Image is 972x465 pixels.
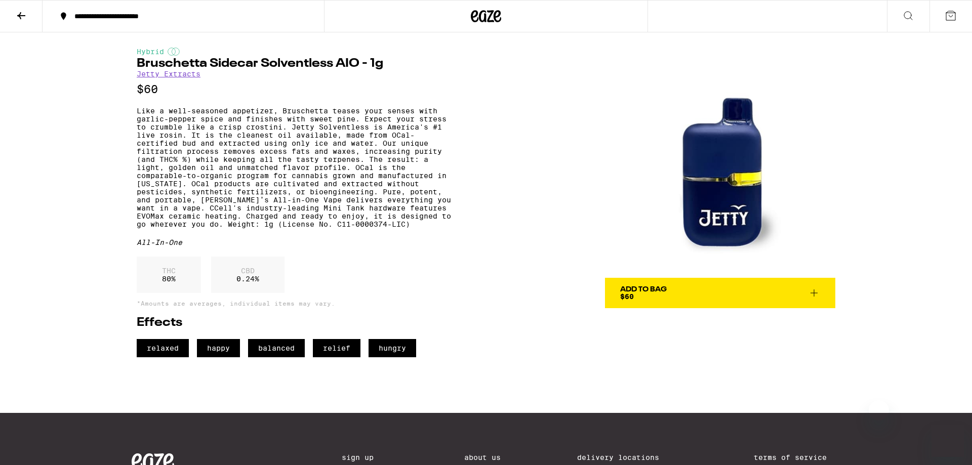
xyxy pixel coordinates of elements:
h2: Effects [137,317,451,329]
h1: Bruschetta Sidecar Solventless AIO - 1g [137,58,451,70]
div: All-In-One [137,238,451,246]
p: THC [162,267,176,275]
div: Hybrid [137,48,451,56]
span: relaxed [137,339,189,357]
div: 0.24 % [211,257,285,293]
p: CBD [236,267,259,275]
span: relief [313,339,360,357]
a: Terms of Service [754,453,840,461]
iframe: Button to launch messaging window [931,425,964,457]
div: Add To Bag [620,286,667,293]
p: *Amounts are averages, individual items may vary. [137,300,451,307]
span: balanced [248,339,305,357]
button: Add To Bag$60 [605,278,835,308]
p: $60 [137,83,451,96]
div: 80 % [137,257,201,293]
p: Like a well-seasoned appetizer, Bruschetta teases your senses with garlic-pepper spice and finish... [137,107,451,228]
a: Jetty Extracts [137,70,200,78]
span: $60 [620,292,634,301]
img: hybridColor.svg [168,48,180,56]
img: Jetty Extracts - Bruschetta Sidecar Solventless AIO - 1g [605,48,835,278]
span: happy [197,339,240,357]
iframe: Close message [869,400,889,420]
a: Delivery Locations [577,453,677,461]
a: Sign Up [342,453,387,461]
span: hungry [369,339,416,357]
a: About Us [464,453,501,461]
